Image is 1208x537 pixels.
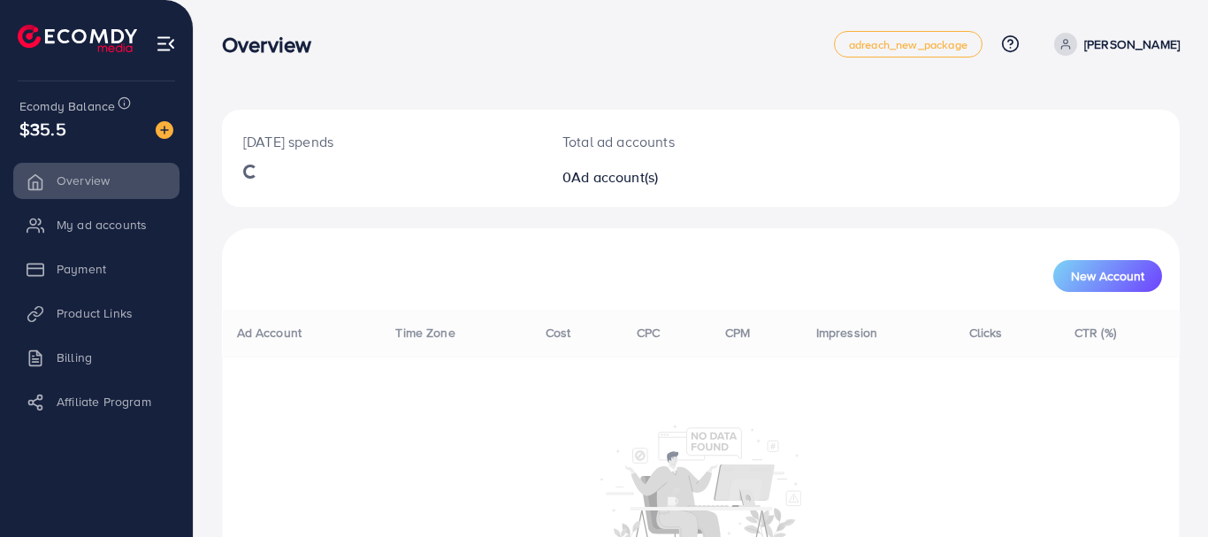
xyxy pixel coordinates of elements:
h2: 0 [562,169,760,186]
img: menu [156,34,176,54]
p: Total ad accounts [562,131,760,152]
h3: Overview [222,32,325,58]
p: [DATE] spends [243,131,520,152]
span: Ad account(s) [571,167,658,187]
a: adreach_new_package [834,31,982,58]
p: [PERSON_NAME] [1084,34,1180,55]
span: Ecomdy Balance [19,97,115,115]
span: $35.5 [19,116,66,142]
img: logo [18,25,137,52]
img: image [156,121,173,139]
button: New Account [1053,260,1162,292]
span: adreach_new_package [849,39,967,50]
a: [PERSON_NAME] [1047,33,1180,56]
span: New Account [1071,270,1144,282]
